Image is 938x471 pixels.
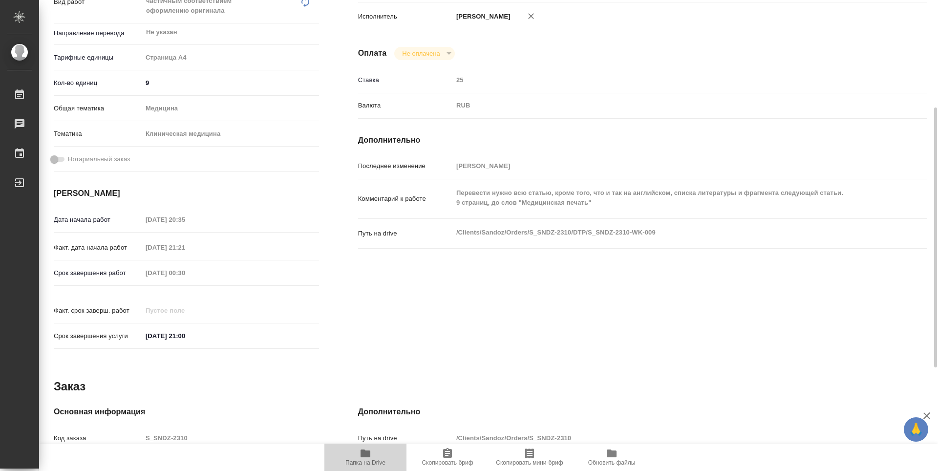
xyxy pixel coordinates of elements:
[142,240,228,255] input: Пустое поле
[489,444,571,471] button: Скопировать мини-бриф
[422,459,473,466] span: Скопировать бриф
[54,379,85,394] h2: Заказ
[453,431,880,445] input: Пустое поле
[54,243,142,253] p: Факт. дата начала работ
[142,76,319,90] input: ✎ Введи что-нибудь
[588,459,636,466] span: Обновить файлы
[571,444,653,471] button: Обновить файлы
[358,47,387,59] h4: Оплата
[54,28,142,38] p: Направление перевода
[54,53,142,63] p: Тарифные единицы
[142,100,319,117] div: Медицина
[358,12,453,21] p: Исполнитель
[142,303,228,318] input: Пустое поле
[345,459,385,466] span: Папка на Drive
[904,417,928,442] button: 🙏
[142,213,228,227] input: Пустое поле
[358,161,453,171] p: Последнее изменение
[358,101,453,110] p: Валюта
[453,12,511,21] p: [PERSON_NAME]
[54,268,142,278] p: Срок завершения работ
[358,134,927,146] h4: Дополнительно
[142,329,228,343] input: ✎ Введи что-нибудь
[358,194,453,204] p: Комментарий к работе
[54,215,142,225] p: Дата начала работ
[453,159,880,173] input: Пустое поле
[54,78,142,88] p: Кол-во единиц
[358,75,453,85] p: Ставка
[142,431,319,445] input: Пустое поле
[54,406,319,418] h4: Основная информация
[453,224,880,241] textarea: /Clients/Sandoz/Orders/S_SNDZ-2310/DTP/S_SNDZ-2310-WK-009
[453,185,880,211] textarea: Перевести нужно всю статью, кроме того, что и так на английском, списка литературы и фрагмента сл...
[54,433,142,443] p: Код заказа
[54,104,142,113] p: Общая тематика
[54,129,142,139] p: Тематика
[142,266,228,280] input: Пустое поле
[54,331,142,341] p: Срок завершения услуги
[358,229,453,238] p: Путь на drive
[908,419,924,440] span: 🙏
[453,73,880,87] input: Пустое поле
[142,49,319,66] div: Страница А4
[54,306,142,316] p: Факт. срок заверш. работ
[142,126,319,142] div: Клиническая медицина
[496,459,563,466] span: Скопировать мини-бриф
[54,188,319,199] h4: [PERSON_NAME]
[324,444,406,471] button: Папка на Drive
[406,444,489,471] button: Скопировать бриф
[68,154,130,164] span: Нотариальный заказ
[358,406,927,418] h4: Дополнительно
[394,47,454,60] div: Не оплачена
[358,433,453,443] p: Путь на drive
[453,97,880,114] div: RUB
[520,5,542,27] button: Удалить исполнителя
[399,49,443,58] button: Не оплачена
